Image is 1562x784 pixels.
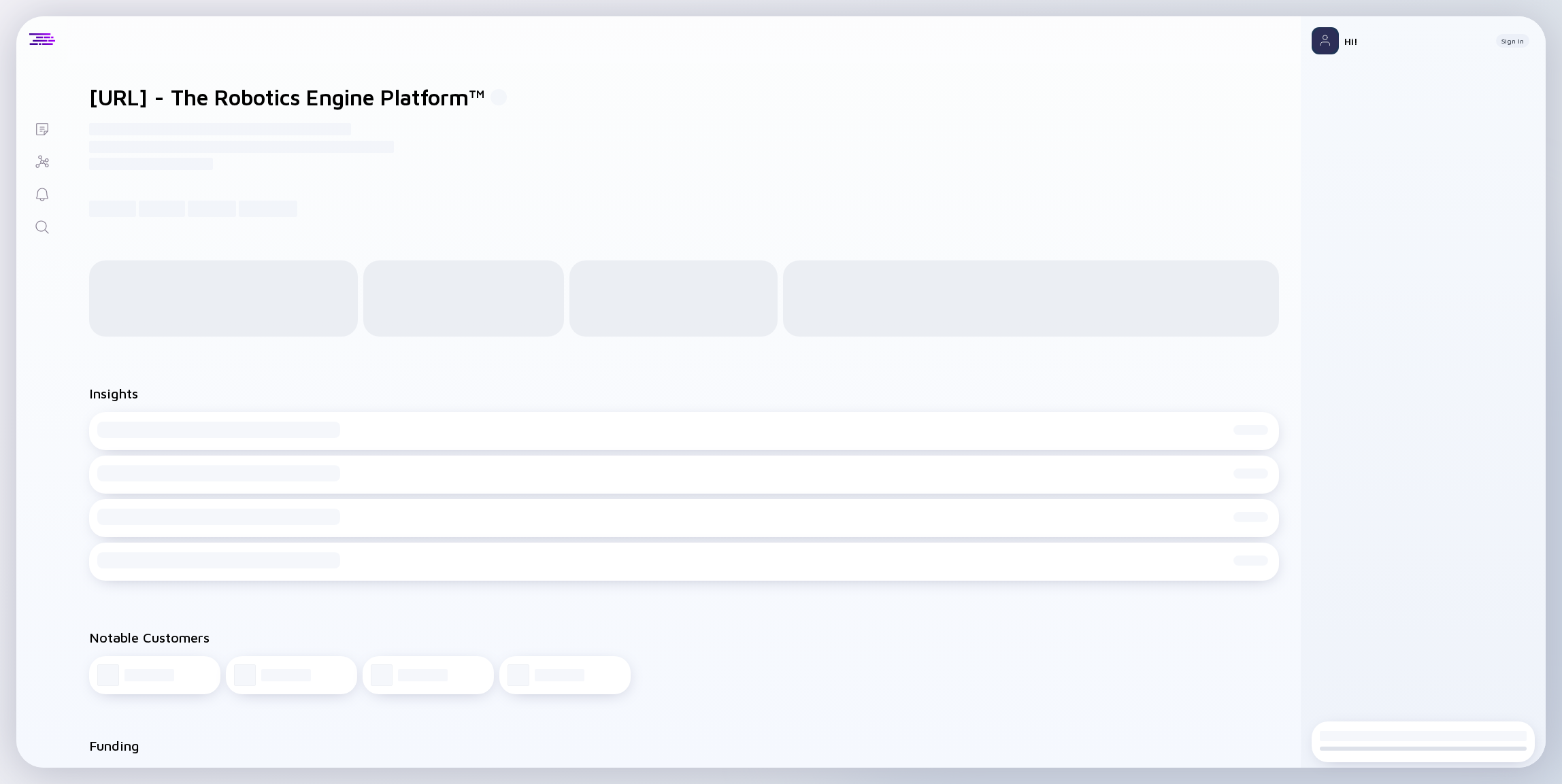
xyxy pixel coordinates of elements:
h2: Notable Customers [89,630,1279,645]
a: Reminders [16,177,67,209]
a: Investor Map [16,144,67,177]
h2: Funding [89,738,139,753]
a: Lists [16,112,67,144]
h2: Insights [89,386,138,401]
button: Sign In [1496,34,1529,48]
div: Hi! [1344,35,1485,47]
a: Search [16,209,67,242]
img: Profile Picture [1312,27,1339,54]
h1: [URL] - The Robotics Engine Platform™ [89,84,485,110]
